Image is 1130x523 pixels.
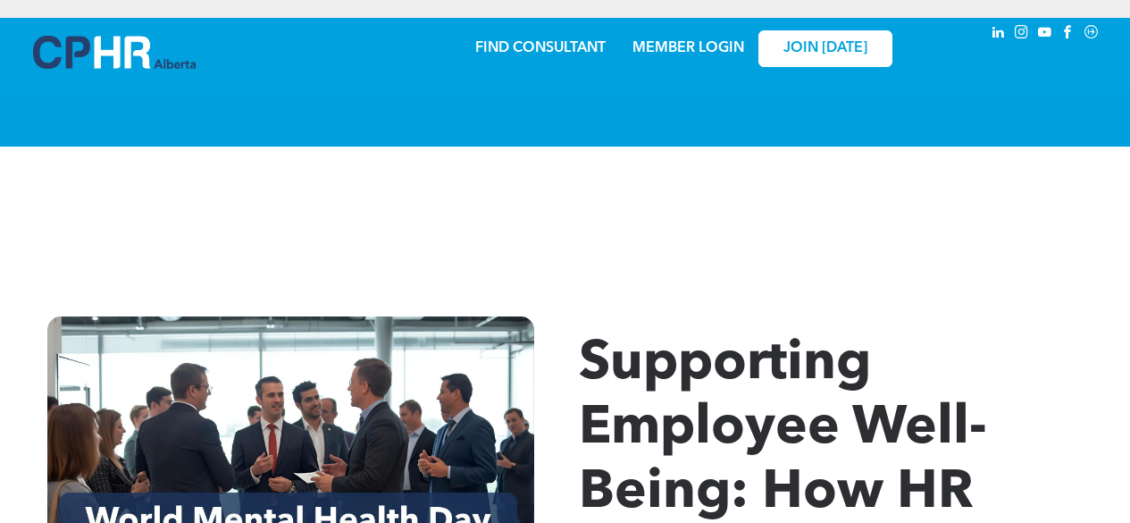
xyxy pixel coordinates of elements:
a: youtube [1035,22,1055,46]
span: JOIN [DATE] [783,40,867,57]
a: MEMBER LOGIN [632,41,744,55]
a: JOIN [DATE] [758,30,892,67]
a: FIND CONSULTANT [475,41,606,55]
img: A blue and white logo for cp alberta [33,36,196,69]
a: facebook [1059,22,1078,46]
a: Social network [1082,22,1101,46]
a: instagram [1012,22,1032,46]
a: linkedin [989,22,1009,46]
